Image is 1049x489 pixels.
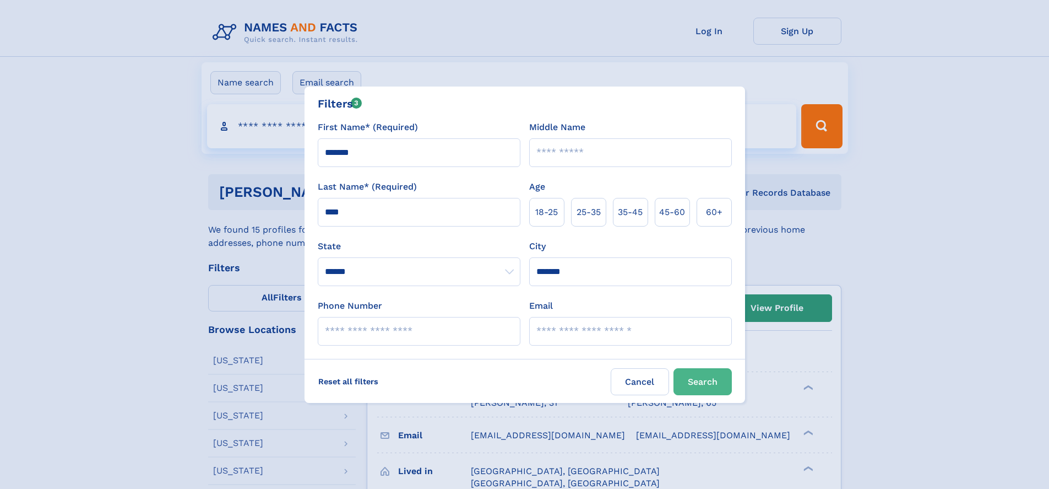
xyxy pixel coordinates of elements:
div: Filters [318,95,362,112]
label: Email [529,299,553,313]
label: Age [529,180,545,194]
label: Cancel [611,368,669,395]
span: 35‑45 [618,206,643,219]
span: 60+ [706,206,722,219]
span: 45‑60 [659,206,685,219]
label: First Name* (Required) [318,121,418,134]
button: Search [673,368,732,395]
label: City [529,240,546,253]
label: Reset all filters [311,368,385,395]
label: State [318,240,520,253]
label: Last Name* (Required) [318,180,417,194]
span: 18‑25 [535,206,558,219]
span: 25‑35 [577,206,601,219]
label: Middle Name [529,121,585,134]
label: Phone Number [318,299,382,313]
